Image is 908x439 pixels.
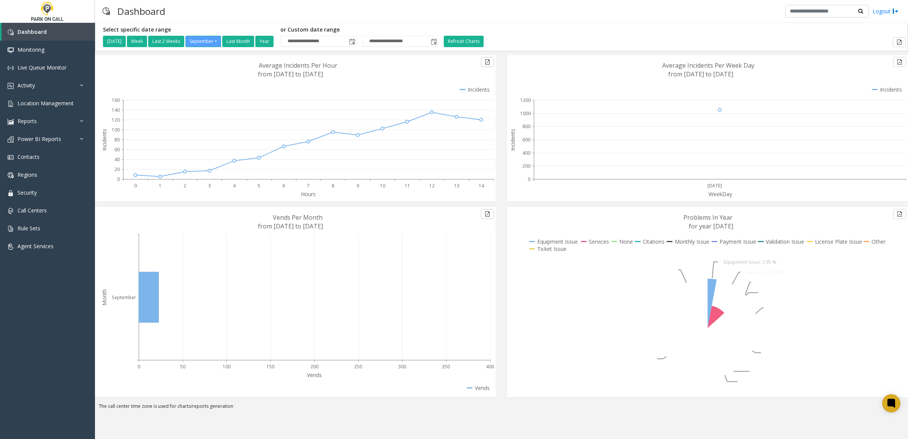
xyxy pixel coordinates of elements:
img: 'icon' [8,208,14,214]
span: Monitoring [17,46,44,53]
img: 'icon' [8,172,14,178]
text: for year [DATE] [689,222,733,230]
text: 4 [233,182,236,189]
h3: Dashboard [114,2,169,21]
span: Live Queue Monitor [17,64,66,71]
text: 1 [159,182,161,189]
text: 11 [405,182,410,189]
button: [DATE] [103,36,126,47]
img: 'icon' [8,65,14,71]
text: from [DATE] to [DATE] [258,222,323,230]
text: 0 [138,363,140,370]
text: 200 [310,363,318,370]
text: [DATE] [707,182,722,189]
img: 'icon' [8,244,14,250]
div: The call center time zone is used for charts/reports generation [95,403,908,414]
text: WeekDay [709,190,732,198]
text: 350 [442,363,450,370]
text: 5 [258,182,260,189]
text: 1200 [520,97,531,103]
text: Vends [307,371,322,379]
text: 140 [112,107,120,113]
button: September [185,36,221,47]
text: Average Incidents Per Week Day [662,61,755,70]
button: Last Month [222,36,254,47]
text: 20 [114,166,120,173]
text: Hours [301,190,316,198]
text: 600 [522,136,530,143]
text: 400 [486,363,494,370]
img: 'icon' [8,136,14,143]
text: 0 [134,182,137,189]
img: 'icon' [8,29,14,35]
a: Dashboard [2,23,95,41]
span: Toggle popup [348,36,356,47]
span: Reports [17,117,37,125]
text: from [DATE] to [DATE] [258,70,323,78]
text: 150 [266,363,274,370]
text: 120 [112,117,120,123]
h5: or Custom date range [280,27,438,33]
span: Location Management [17,100,74,107]
span: Rule Sets [17,225,40,232]
text: 6 [282,182,285,189]
text: 250 [354,363,362,370]
img: 'icon' [8,119,14,125]
span: Dashboard [17,28,47,35]
button: Week [127,36,147,47]
button: Export to pdf [481,209,494,219]
text: 100 [223,363,231,370]
button: Export to pdf [893,57,906,67]
button: Last 2 Weeks [148,36,184,47]
text: 80 [114,136,120,143]
img: 'icon' [8,154,14,160]
text: 50 [180,363,185,370]
img: 'icon' [8,226,14,232]
text: 13 [454,182,459,189]
span: Contacts [17,153,40,160]
text: Incidents [509,129,516,151]
span: Power BI Reports [17,135,61,143]
img: 'icon' [8,47,14,53]
text: 800 [522,123,530,130]
text: 8 [332,182,334,189]
text: 12 [429,182,435,189]
span: Regions [17,171,37,178]
a: Logout [873,7,899,15]
span: Activity [17,82,35,89]
text: 2 [183,182,186,189]
text: 7 [307,182,310,189]
h5: Select specific date range [103,27,275,33]
img: 'icon' [8,83,14,89]
text: 400 [522,150,530,156]
button: Refresh Charts [444,36,484,47]
text: 0 [117,176,120,182]
text: 200 [522,163,530,169]
span: Security [17,189,37,196]
button: Year [255,36,274,47]
text: Month [101,289,108,306]
text: 14 [479,182,484,189]
text: Vends Per Month [273,213,323,222]
text: Incidents [101,129,108,151]
text: 40 [114,156,120,163]
text: 1000 [520,110,531,117]
text: 3 [208,182,211,189]
button: Export to pdf [481,57,494,67]
span: Call Centers [17,207,47,214]
img: logout [892,7,899,15]
text: September [112,294,136,301]
text: 160 [112,97,120,103]
img: 'icon' [8,101,14,107]
text: Services: 10.38 % [746,269,784,276]
span: Toggle popup [429,36,438,47]
text: from [DATE] to [DATE] [668,70,733,78]
text: 60 [114,146,120,153]
text: 9 [356,182,359,189]
button: Export to pdf [893,37,906,47]
text: Equipment Issue: 2.95 % [724,259,777,265]
text: 10 [380,182,385,189]
text: 0 [528,176,530,182]
text: 100 [112,127,120,133]
button: Export to pdf [893,209,906,219]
